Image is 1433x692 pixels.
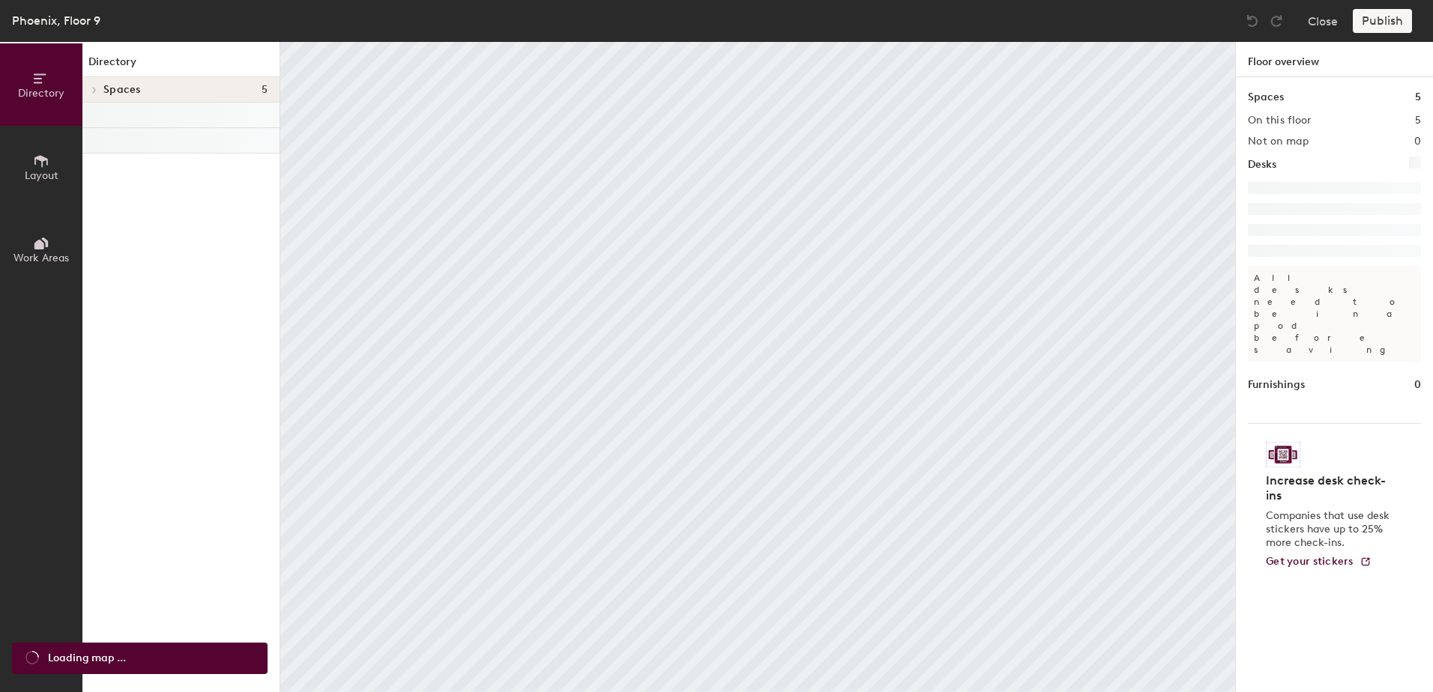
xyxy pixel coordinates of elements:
[1266,473,1394,503] h4: Increase desk check-ins
[13,252,69,264] span: Work Areas
[103,84,141,96] span: Spaces
[82,54,280,77] h1: Directory
[280,42,1235,692] canvas: Map
[1245,13,1260,28] img: Undo
[1248,115,1312,127] h2: On this floor
[1236,42,1433,77] h1: Floor overview
[1248,89,1284,106] h1: Spaces
[1248,266,1421,362] p: All desks need to be in a pod before saving
[1248,136,1309,148] h2: Not on map
[1269,13,1284,28] img: Redo
[1415,115,1421,127] h2: 5
[1266,556,1372,568] a: Get your stickers
[12,11,100,30] div: Phoenix, Floor 9
[262,84,268,96] span: 5
[1308,9,1338,33] button: Close
[1414,377,1421,393] h1: 0
[18,87,64,100] span: Directory
[1248,377,1305,393] h1: Furnishings
[1266,509,1394,550] p: Companies that use desk stickers have up to 25% more check-ins.
[1266,442,1300,467] img: Sticker logo
[1415,89,1421,106] h1: 5
[1248,157,1276,173] h1: Desks
[1414,136,1421,148] h2: 0
[48,650,126,667] span: Loading map ...
[1266,555,1354,568] span: Get your stickers
[25,169,58,182] span: Layout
